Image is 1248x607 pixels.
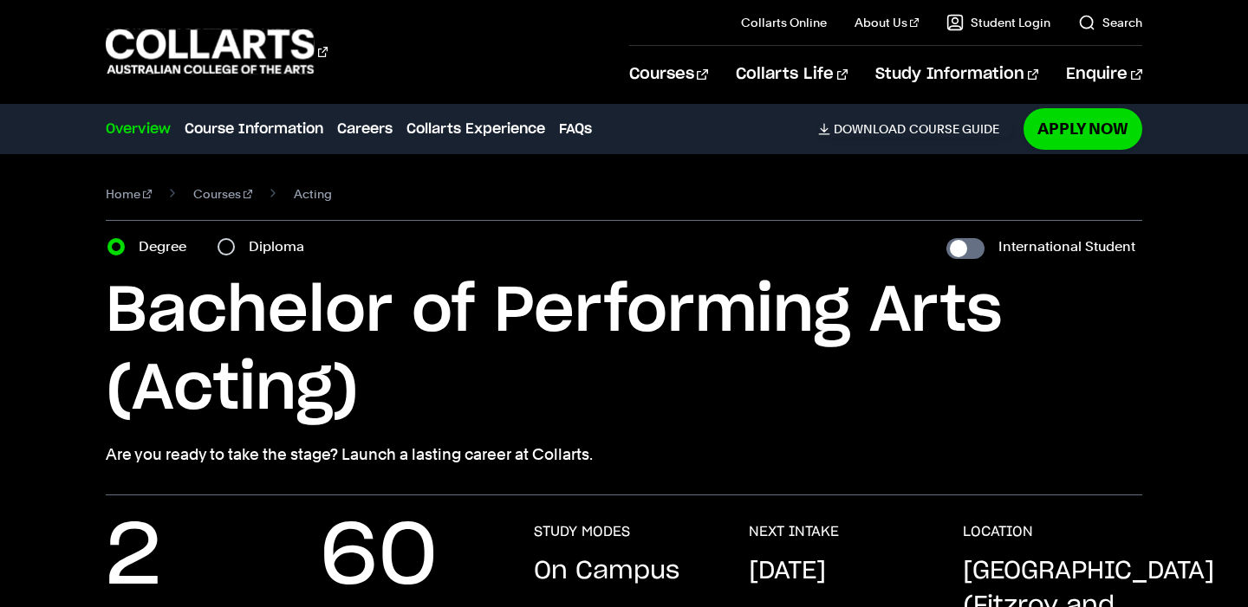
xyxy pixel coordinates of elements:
[1066,46,1141,103] a: Enquire
[106,27,328,76] div: Go to homepage
[534,554,679,589] p: On Campus
[193,182,252,206] a: Courses
[963,523,1033,540] h3: LOCATION
[559,119,592,139] a: FAQs
[749,554,826,589] p: [DATE]
[106,273,1141,429] h1: Bachelor of Performing Arts (Acting)
[106,523,161,592] p: 2
[629,46,708,103] a: Courses
[998,235,1135,259] label: International Student
[106,119,171,139] a: Overview
[818,121,1013,137] a: DownloadCourse Guide
[294,182,332,206] span: Acting
[855,14,919,31] a: About Us
[875,46,1038,103] a: Study Information
[406,119,545,139] a: Collarts Experience
[249,235,315,259] label: Diploma
[1024,108,1142,149] a: Apply Now
[320,523,438,592] p: 60
[534,523,630,540] h3: STUDY MODES
[834,121,906,137] span: Download
[139,235,197,259] label: Degree
[736,46,848,103] a: Collarts Life
[1078,14,1142,31] a: Search
[106,442,1141,467] p: Are you ready to take the stage? Launch a lasting career at Collarts.
[106,182,152,206] a: Home
[337,119,393,139] a: Careers
[946,14,1050,31] a: Student Login
[749,523,839,540] h3: NEXT INTAKE
[741,14,827,31] a: Collarts Online
[185,119,323,139] a: Course Information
